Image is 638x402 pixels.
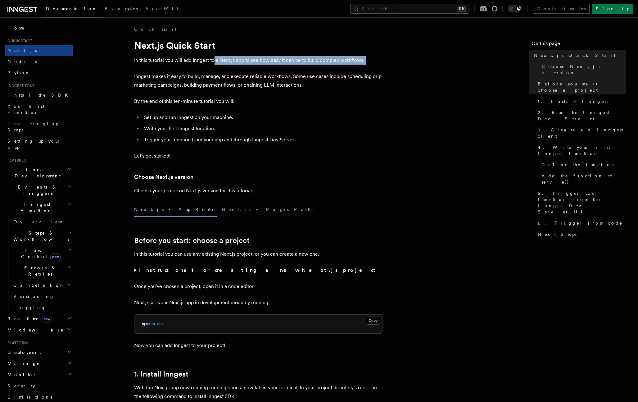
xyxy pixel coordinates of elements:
p: Choose your preferred Next.js version for this tutorial: [134,186,382,195]
a: Next.js [5,45,73,56]
span: Monitor [5,372,37,378]
li: Write your first Inngest function. [142,124,382,133]
button: Cancellation [11,280,73,291]
a: 3. Create an Inngest client [535,124,626,142]
span: Choose Next.js version [541,63,626,76]
a: 1. Install Inngest [134,370,188,378]
p: Next, start your Next.js app in development mode by running: [134,298,382,307]
span: Flow Control [11,247,68,260]
span: Examples [105,6,138,11]
a: 6. Trigger from code [535,217,626,229]
h1: Next.js Quick Start [134,40,382,51]
h4: On this page [532,40,626,50]
span: Home [7,25,25,31]
a: Setting up your app [5,135,73,153]
span: run [148,322,155,326]
button: Middleware [5,324,73,336]
a: Home [5,22,73,34]
a: Security [5,380,73,391]
a: Next.js Quick Start [532,50,626,61]
span: Manage [5,360,40,367]
button: Realtimenew [5,313,73,324]
span: new [50,254,61,260]
span: Realtime [5,316,52,322]
a: Node.js [5,56,73,67]
span: Deployment [5,349,41,355]
a: AgentKit [142,2,182,17]
a: Logging [11,302,73,313]
span: Logging [13,305,46,310]
span: Next.js Quick Start [534,52,615,58]
button: Next.js - App Router [134,203,217,217]
a: 5. Trigger your function from the Inngest Dev Server UI [535,188,626,217]
span: 2. Run the Inngest Dev Server [538,109,626,122]
span: Cancellation [11,282,65,288]
span: Install the SDK [7,93,72,98]
span: dev [157,322,164,326]
span: Node.js [7,59,37,64]
p: Now you can add Inngest to your project! [134,341,382,350]
a: Overview [11,216,73,227]
a: Python [5,67,73,78]
a: Quick start [134,26,176,32]
a: Choose Next.js version [134,173,193,181]
button: Monitor [5,369,73,380]
button: Events & Triggers [5,181,73,199]
a: Examples [101,2,142,17]
button: Errors & Retries [11,262,73,280]
button: Search...⌘K [350,4,469,14]
span: Quick start [5,39,32,43]
button: Flow Controlnew [11,245,73,262]
p: Inngest makes it easy to build, manage, and execute reliable workflows. Some use cases include sc... [134,72,382,89]
span: Before you start: choose a project [538,81,626,93]
span: Setting up your app [7,139,61,150]
a: Documentation [42,2,101,17]
button: Deployment [5,347,73,358]
a: Your first Functions [5,101,73,118]
strong: Instructions for creating a new Next.js project [139,267,378,273]
a: Before you start: choose a project [535,78,626,96]
a: 1. Install Inngest [535,96,626,107]
span: 3. Create an Inngest client [538,127,626,139]
button: Toggle dark mode [508,5,523,12]
button: Local Development [5,164,73,181]
p: By the end of this ten-minute tutorial you will: [134,97,382,106]
span: Security [7,383,35,388]
span: 5. Trigger your function from the Inngest Dev Server UI [538,190,626,215]
span: Steps & Workflows [11,230,69,242]
a: 4. Write your first Inngest function [535,142,626,159]
span: Versioning [13,294,54,299]
span: Overview [13,219,77,224]
span: 6. Trigger from code [538,220,622,226]
span: Your first Functions [7,104,44,115]
p: Once you've chosen a project, open it in a code editor. [134,282,382,291]
button: Inngest Functions [5,199,73,216]
span: Inngest tour [5,83,35,88]
a: Choose Next.js version [539,61,626,78]
p: In this tutorial you will add Inngest to a Next.js app to see how easy it can be to build complex... [134,56,382,65]
div: Inngest Functions [5,216,73,313]
span: Documentation [46,6,97,11]
summary: Instructions for creating a new Next.js project [134,266,382,275]
button: Manage [5,358,73,369]
span: Inngest Functions [5,201,67,214]
a: Install the SDK [5,89,73,101]
a: Add the function to serve() [539,170,626,188]
span: 1. Install Inngest [538,98,608,104]
span: Local Development [5,167,68,179]
span: AgentKit [145,6,178,11]
span: Platform [5,340,28,345]
span: Limitations [7,395,52,400]
li: Trigger your function from your app and through Inngest Dev Server. [142,135,382,144]
li: Set up and run Inngest on your machine. [142,113,382,122]
span: Define the function [541,162,616,168]
span: Add the function to serve() [541,173,626,185]
a: Sign Up [592,4,633,14]
span: Python [7,70,30,75]
span: Leveraging Steps [7,121,60,132]
span: new [42,316,52,322]
p: In this tutorial you can use any existing Next.js project, or you can create a new one. [134,250,382,258]
span: npm [142,322,148,326]
a: Contact sales [533,4,590,14]
button: Steps & Workflows [11,227,73,245]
